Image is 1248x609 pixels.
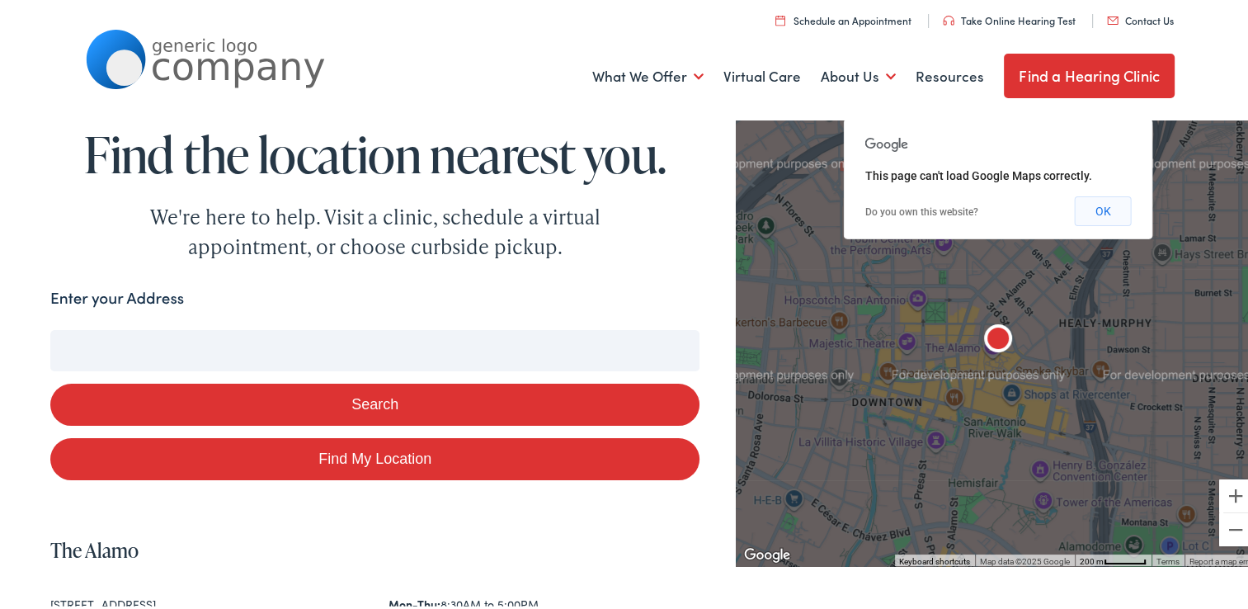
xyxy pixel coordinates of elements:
img: utility icon [775,12,785,22]
a: The Alamo [50,533,139,560]
a: What We Offer [592,43,704,104]
span: Map data ©2025 Google [980,554,1070,563]
button: Search [50,380,699,423]
div: The Alamo [978,318,1018,357]
span: This page can't load Google Maps correctly. [865,166,1092,179]
label: Enter your Address [50,283,184,307]
a: Do you own this website? [865,203,978,215]
div: We're here to help. Visit a clinic, schedule a virtual appointment, or choose curbside pickup. [111,199,639,258]
strong: Mon-Thu: [388,592,440,609]
img: utility icon [943,12,954,22]
img: Google [740,541,794,563]
a: Open this area in Google Maps (opens a new window) [740,541,794,563]
a: Terms [1156,554,1180,563]
a: Schedule an Appointment [775,10,911,24]
a: Contact Us [1107,10,1174,24]
h1: Find the location nearest you. [50,124,699,178]
button: OK [1075,193,1132,223]
button: Keyboard shortcuts [899,553,970,564]
img: utility icon [1107,13,1118,21]
a: Take Online Hearing Test [943,10,1076,24]
span: 200 m [1080,554,1104,563]
button: Search [765,318,785,338]
a: About Us [821,43,896,104]
a: Resources [916,43,984,104]
a: Find My Location [50,435,699,477]
input: Enter your address or zip code [50,327,699,368]
a: Find a Hearing Clinic [1004,50,1175,95]
a: Virtual Care [723,43,801,104]
button: Map Scale: 200 m per 48 pixels [1075,551,1151,563]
